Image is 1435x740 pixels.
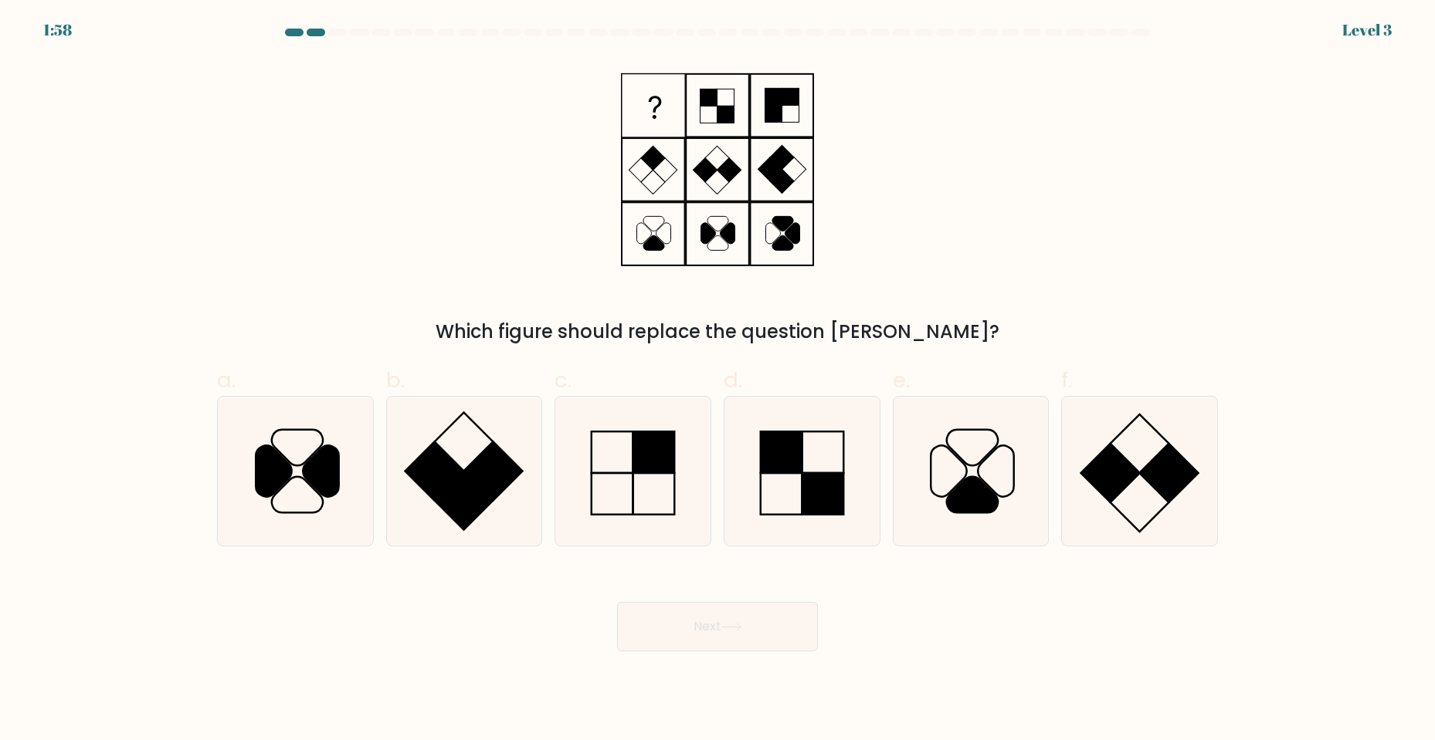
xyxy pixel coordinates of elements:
div: 1:58 [43,19,72,42]
span: a. [217,365,236,395]
span: c. [555,365,572,395]
span: d. [724,365,742,395]
div: Level 3 [1342,19,1392,42]
span: b. [386,365,405,395]
span: e. [893,365,910,395]
span: f. [1061,365,1072,395]
div: Which figure should replace the question [PERSON_NAME]? [226,318,1209,346]
button: Next [617,602,818,651]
